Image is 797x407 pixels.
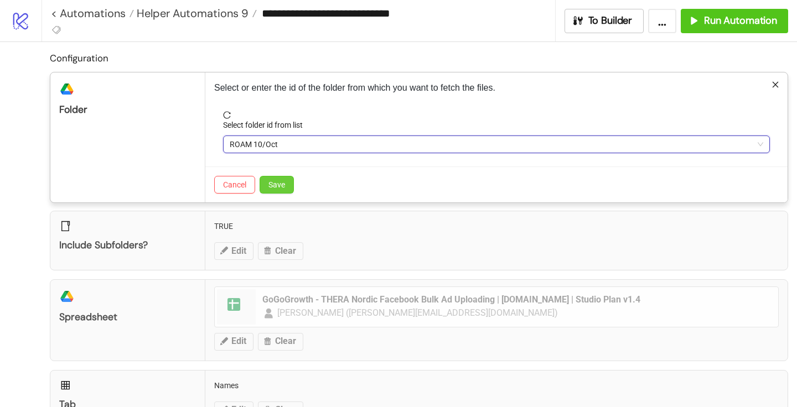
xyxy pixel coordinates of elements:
[588,14,633,27] span: To Builder
[214,176,255,194] button: Cancel
[51,8,134,19] a: < Automations
[565,9,644,33] button: To Builder
[681,9,788,33] button: Run Automation
[260,176,294,194] button: Save
[268,180,285,189] span: Save
[704,14,777,27] span: Run Automation
[50,51,788,65] h2: Configuration
[772,81,779,88] span: close
[223,119,310,131] label: Select folder id from list
[134,6,249,20] span: Helper Automations 9
[648,9,676,33] button: ...
[134,8,257,19] a: Helper Automations 9
[223,180,246,189] span: Cancel
[59,103,196,116] div: Folder
[214,81,779,95] p: Select or enter the id of the folder from which you want to fetch the files.
[230,136,763,153] span: ROAM 10/Oct
[223,111,770,119] span: reload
